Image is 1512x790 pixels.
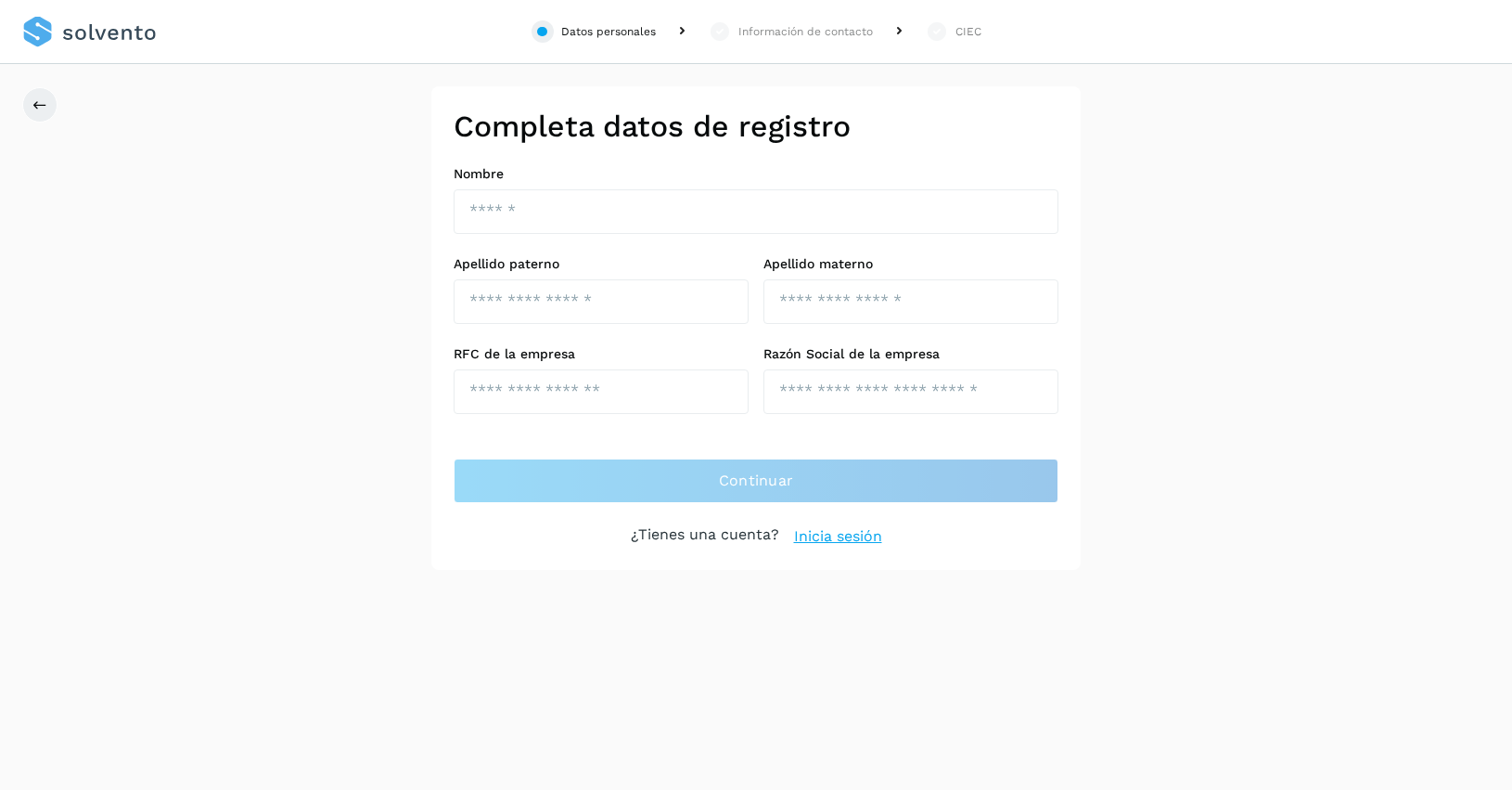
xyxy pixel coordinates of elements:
div: Información de contacto [738,23,873,40]
div: Datos personales [561,23,656,40]
label: Apellido paterno [454,256,749,272]
span: Continuar [719,471,794,491]
a: Inicia sesión [794,525,882,548]
label: Nombre [454,166,1058,182]
label: Apellido materno [763,256,1058,272]
h2: Completa datos de registro [454,109,1058,144]
div: CIEC [955,23,981,40]
label: Razón Social de la empresa [763,346,1058,362]
label: RFC de la empresa [454,346,749,362]
p: ¿Tienes una cuenta? [631,525,779,548]
button: Continuar [454,459,1058,503]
